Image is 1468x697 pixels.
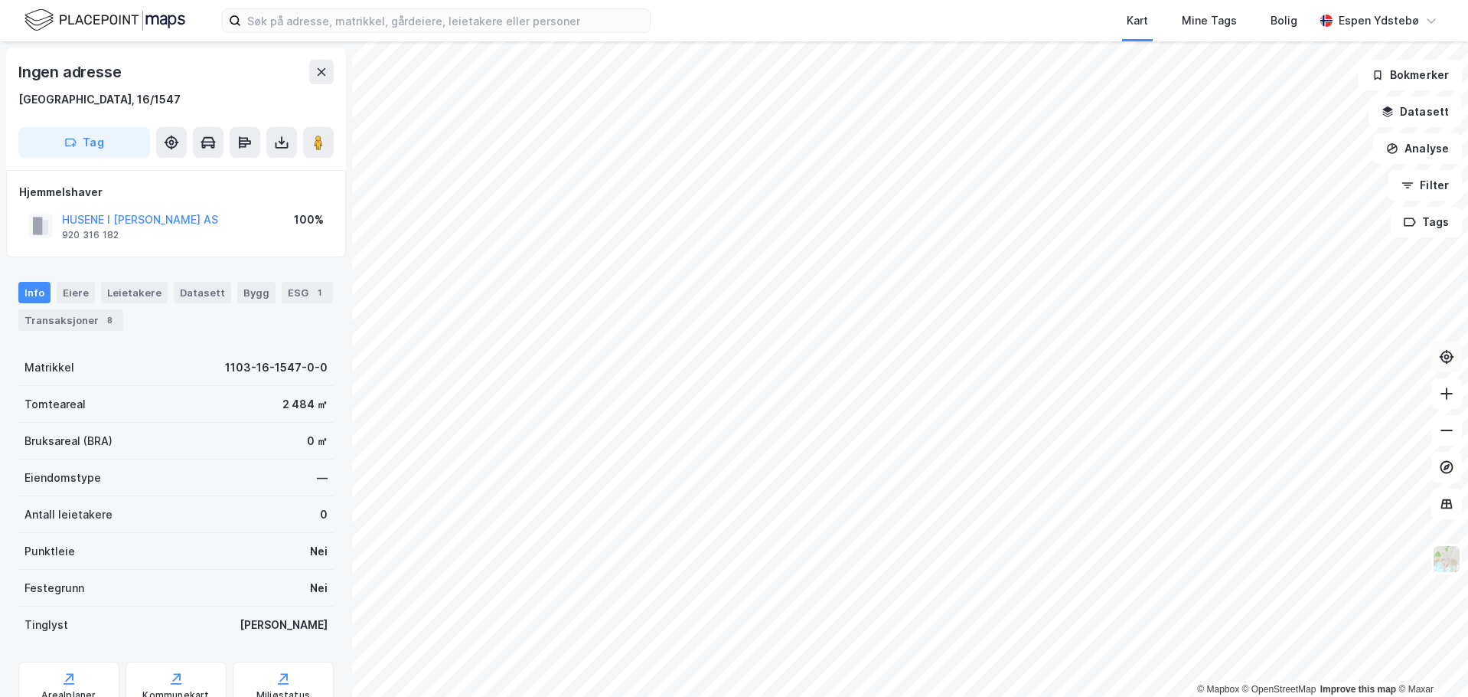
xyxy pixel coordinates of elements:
img: logo.f888ab2527a4732fd821a326f86c7f29.svg [24,7,185,34]
div: [GEOGRAPHIC_DATA], 16/1547 [18,90,181,109]
div: 2 484 ㎡ [282,395,328,414]
div: Tinglyst [24,616,68,634]
div: Info [18,282,51,303]
div: Mine Tags [1182,11,1237,30]
div: Bygg [237,282,276,303]
div: 1103-16-1547-0-0 [225,358,328,377]
div: Hjemmelshaver [19,183,333,201]
div: Punktleie [24,542,75,561]
div: Espen Ydstebø [1339,11,1419,30]
button: Datasett [1369,97,1462,127]
div: Festegrunn [24,579,84,597]
div: Eiere [57,282,95,303]
div: Kart [1127,11,1148,30]
div: Matrikkel [24,358,74,377]
div: Ingen adresse [18,60,124,84]
div: 920 316 182 [62,229,119,241]
div: Bruksareal (BRA) [24,432,113,450]
div: Antall leietakere [24,506,113,524]
button: Analyse [1373,133,1462,164]
div: Nei [310,542,328,561]
div: Bolig [1271,11,1297,30]
div: Eiendomstype [24,469,101,487]
div: 8 [102,313,117,328]
div: Datasett [174,282,231,303]
img: Z [1432,545,1461,574]
button: Filter [1388,170,1462,201]
button: Tag [18,127,150,158]
a: Mapbox [1197,684,1239,695]
a: OpenStreetMap [1242,684,1316,695]
div: 100% [294,211,324,229]
div: Kontrollprogram for chat [1391,623,1468,697]
div: ESG [282,282,333,303]
iframe: Chat Widget [1391,623,1468,697]
div: Nei [310,579,328,597]
div: 1 [312,285,327,300]
div: 0 ㎡ [307,432,328,450]
a: Improve this map [1320,684,1396,695]
div: — [317,469,328,487]
div: Tomteareal [24,395,86,414]
button: Tags [1391,207,1462,237]
div: Leietakere [101,282,168,303]
div: 0 [320,506,328,524]
input: Søk på adresse, matrikkel, gårdeiere, leietakere eller personer [241,9,650,32]
div: [PERSON_NAME] [240,616,328,634]
button: Bokmerker [1359,60,1462,90]
div: Transaksjoner [18,309,123,331]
